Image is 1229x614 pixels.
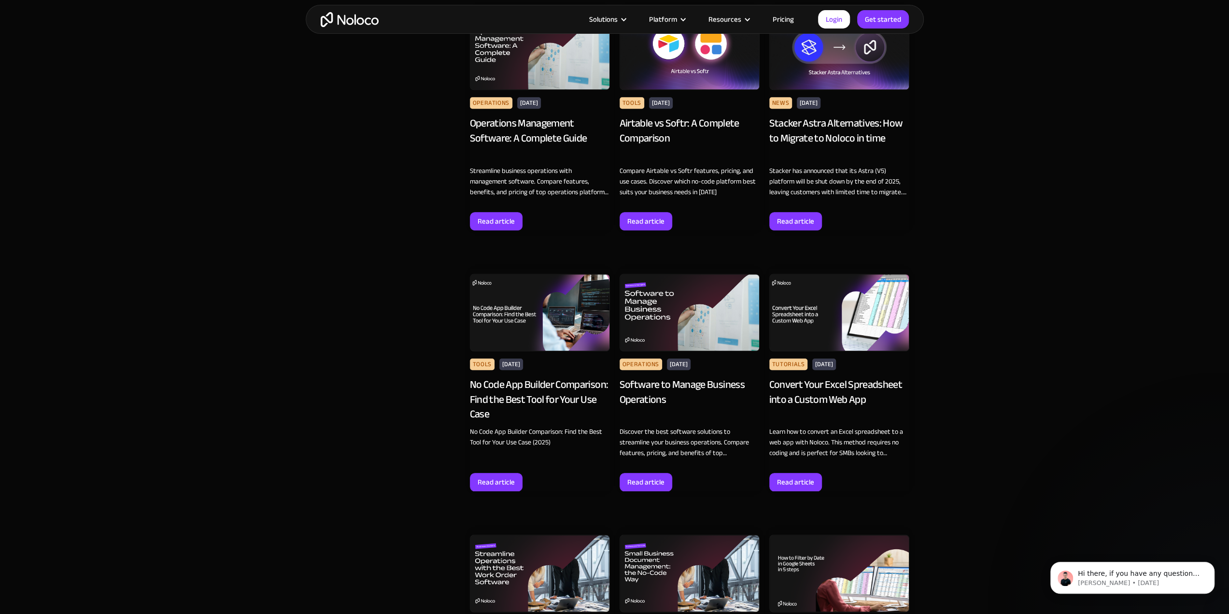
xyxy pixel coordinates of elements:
div: Convert Your Excel Spreadsheet into a Custom Web App [769,377,909,422]
div: Stacker has announced that its Astra (V5) platform will be shut down by the end of 2025, leaving ... [769,166,909,198]
div: Platform [637,13,696,26]
div: News [769,97,792,109]
div: [DATE] [667,358,691,370]
a: News[DATE]Stacker Astra Alternatives: How to Migrate to Noloco in timeStacker has announced that ... [769,8,909,230]
div: Read article [478,476,515,488]
div: Tools [470,358,494,370]
div: Operations [620,358,662,370]
div: Tutorials [769,358,808,370]
div: Resources [708,13,741,26]
div: Read article [478,215,515,228]
div: [DATE] [517,97,541,109]
div: No Code App Builder Comparison: Find the Best Tool for Your Use Case (2025) [470,427,610,448]
a: Software to Manage Business OperationsOperations[DATE]Software to Manage Business OperationsDisco... [620,269,760,491]
div: Read article [777,476,814,488]
img: Software to Manage Business Operations [620,274,760,351]
div: Discover the best software solutions to streamline your business operations. Compare features, pr... [620,427,760,458]
div: Learn how to convert an Excel spreadsheet to a web app with Noloco. This method requires no codin... [769,427,909,458]
a: Get started [857,10,909,29]
a: Tools[DATE]No Code App Builder Comparison: Find the Best Tool for Your Use CaseNo Code App Builde... [470,269,610,491]
div: Platform [649,13,677,26]
a: Login [818,10,850,29]
a: Pricing [761,13,806,26]
div: [DATE] [499,358,523,370]
img: Operations Management Software: A Complete Guide [470,13,610,90]
div: Solutions [589,13,618,26]
div: No Code App Builder Comparison: Find the Best Tool for Your Use Case [470,377,610,422]
div: Software to Manage Business Operations [620,377,760,422]
div: Operations [470,97,512,109]
div: Read article [627,476,664,488]
img: Streamline Operations with the Best Work Order Software [470,535,610,612]
div: Streamline business operations with management software. Compare features, benefits, and pricing ... [470,166,610,198]
a: Tutorials[DATE]Convert Your Excel Spreadsheet into a Custom Web AppLearn how to convert an Excel ... [769,269,909,491]
div: Read article [777,215,814,228]
div: Resources [696,13,761,26]
iframe: Intercom notifications message [1036,542,1229,609]
a: home [321,12,379,27]
a: Operations Management Software: A Complete GuideOperations[DATE]Operations Management Software: A... [470,8,610,230]
div: Tools [620,97,644,109]
div: [DATE] [649,97,673,109]
div: Solutions [577,13,637,26]
div: [DATE] [797,97,820,109]
div: Read article [627,215,664,228]
div: Operations Management Software: A Complete Guide [470,116,610,160]
div: Stacker Astra Alternatives: How to Migrate to Noloco in time [769,116,909,160]
a: Tools[DATE]Airtable vs Softr: A Complete ComparisonCompare Airtable vs Softr features, pricing, a... [620,8,760,230]
div: Airtable vs Softr: A Complete Comparison [620,116,760,160]
img: Small Business Document Management: the No-Code Way [620,535,760,612]
div: Compare Airtable vs Softr features, pricing, and use cases. Discover which no-code platform best ... [620,166,760,198]
div: [DATE] [812,358,836,370]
